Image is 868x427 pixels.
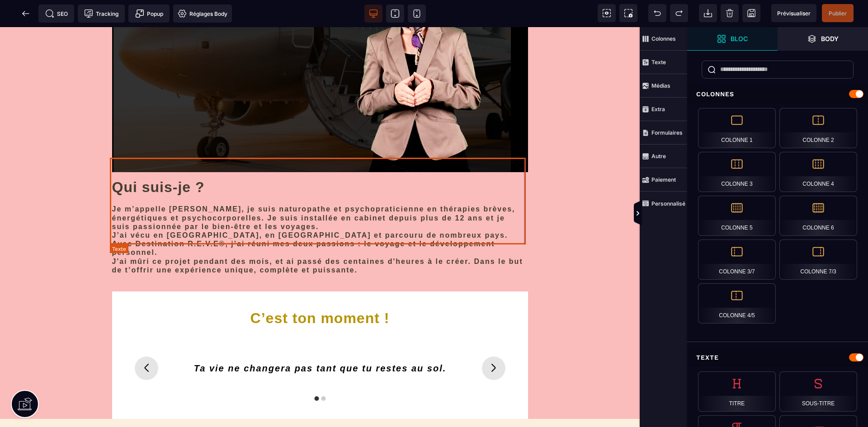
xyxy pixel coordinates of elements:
[135,9,163,18] span: Popup
[821,35,839,42] strong: Body
[687,86,868,103] div: Colonnes
[648,4,666,22] span: Défaire
[699,4,717,22] span: Importer
[128,5,170,23] span: Créer une alerte modale
[640,74,687,98] span: Médias
[779,196,857,236] div: Colonne 6
[640,145,687,168] span: Autre
[779,239,857,280] div: Colonne 7/3
[779,371,857,412] div: Sous-titre
[598,4,616,22] span: Voir les composants
[731,35,748,42] strong: Bloc
[640,98,687,121] span: Extra
[640,121,687,145] span: Formulaires
[640,51,687,74] span: Texte
[651,176,676,183] strong: Paiement
[38,5,74,23] span: Métadata SEO
[486,333,501,349] div: CIT2
[651,129,683,136] strong: Formulaires
[779,108,857,148] div: Colonne 2
[651,153,666,160] strong: Autre
[687,27,778,51] span: Ouvrir les blocs
[687,349,868,366] div: Texte
[651,106,665,113] strong: Extra
[651,59,666,66] strong: Texte
[822,4,854,22] span: Enregistrer le contenu
[698,239,776,280] div: Colonne 3/7
[698,108,776,148] div: Colonne 1
[482,329,505,353] button: Diapositive suivante
[640,192,687,215] span: Personnalisé
[640,27,687,51] span: Colonnes
[640,168,687,192] span: Paiement
[17,5,35,23] span: Retour
[45,9,68,18] span: SEO
[78,5,125,23] span: Code de suivi
[698,152,776,192] div: Colonne 3
[250,283,390,299] span: C’est ton moment !
[687,200,696,227] span: Afficher les vues
[84,9,118,18] span: Tracking
[619,4,637,22] span: Capture d'écran
[779,152,857,192] div: Colonne 4
[778,27,868,51] span: Ouvrir les calques
[408,5,426,23] span: Voir mobile
[139,333,154,349] div: CIT1
[386,5,404,23] span: Voir tablette
[651,82,670,89] strong: Médias
[698,196,776,236] div: Colonne 5
[698,283,776,324] div: Colonne 4/5
[651,35,676,42] strong: Colonnes
[364,5,382,23] span: Voir bureau
[135,329,158,353] button: Diapositive précédente
[721,4,739,22] span: Nettoyage
[670,4,688,22] span: Rétablir
[193,336,446,346] i: Ta vie ne changera pas tant que tu restes au sol.
[698,371,776,412] div: Titre
[742,4,760,22] span: Enregistrer
[777,10,811,17] span: Prévisualiser
[771,4,816,22] span: Aperçu
[178,9,227,18] span: Réglages Body
[651,200,685,207] strong: Personnalisé
[173,5,232,23] span: Favicon
[829,10,847,17] span: Publier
